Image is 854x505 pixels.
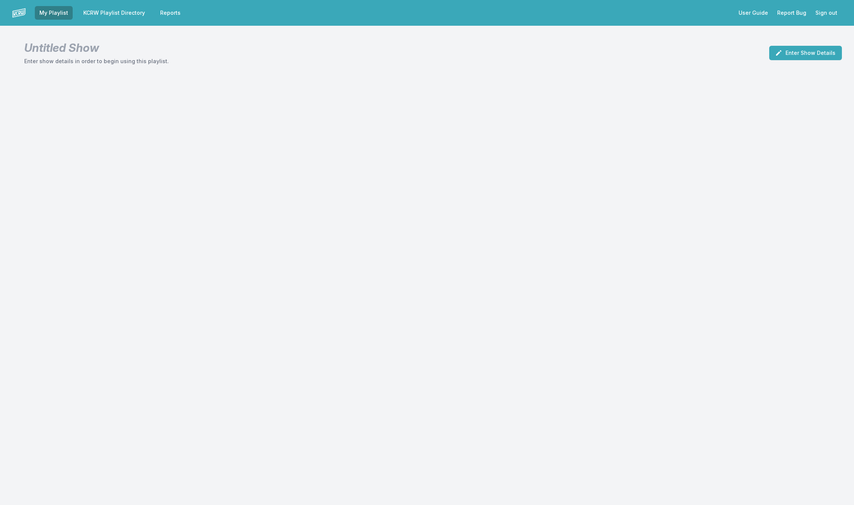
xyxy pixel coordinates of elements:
a: KCRW Playlist Directory [79,6,150,20]
button: Sign out [811,6,842,20]
a: My Playlist [35,6,73,20]
p: Enter show details in order to begin using this playlist. [24,57,169,65]
button: Enter Show Details [769,46,842,60]
img: logo-white-87cec1fa9cbef997252546196dc51331.png [12,6,26,20]
a: User Guide [734,6,773,20]
a: Reports [156,6,185,20]
a: Report Bug [773,6,811,20]
h1: Untitled Show [24,41,169,54]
